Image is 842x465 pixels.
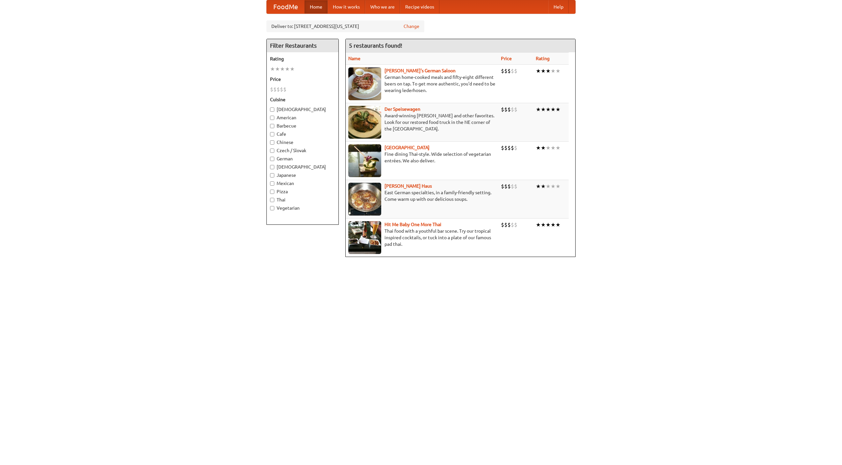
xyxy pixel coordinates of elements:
li: $ [280,86,283,93]
li: ★ [556,144,560,151]
li: $ [511,67,514,75]
input: Cafe [270,132,274,136]
b: [PERSON_NAME]'s German Saloon [384,68,456,73]
li: ★ [551,106,556,113]
input: [DEMOGRAPHIC_DATA] [270,107,274,112]
li: $ [514,183,517,190]
li: $ [504,221,508,228]
li: $ [270,86,273,93]
li: $ [511,221,514,228]
label: [DEMOGRAPHIC_DATA] [270,164,335,170]
li: ★ [541,67,546,75]
li: ★ [270,65,275,73]
li: ★ [275,65,280,73]
li: $ [283,86,286,93]
a: Price [501,56,512,61]
a: Name [348,56,360,61]
h5: Price [270,76,335,82]
li: ★ [551,221,556,228]
li: ★ [546,144,551,151]
label: American [270,114,335,121]
li: ★ [536,67,541,75]
li: ★ [546,221,551,228]
li: $ [501,67,504,75]
h5: Cuisine [270,96,335,103]
li: $ [511,183,514,190]
p: Fine dining Thai-style. Wide selection of vegetarian entrées. We also deliver. [348,151,496,164]
label: Czech / Slovak [270,147,335,154]
li: ★ [556,221,560,228]
input: German [270,157,274,161]
input: [DEMOGRAPHIC_DATA] [270,165,274,169]
p: Award-winning [PERSON_NAME] and other favorites. Look for our restored food truck in the NE corne... [348,112,496,132]
li: ★ [290,65,295,73]
input: Chinese [270,140,274,145]
input: Pizza [270,190,274,194]
label: Pizza [270,188,335,195]
li: $ [514,67,517,75]
label: [DEMOGRAPHIC_DATA] [270,106,335,113]
li: $ [504,183,508,190]
li: ★ [541,221,546,228]
li: ★ [541,144,546,151]
li: ★ [541,106,546,113]
label: Mexican [270,180,335,187]
li: $ [277,86,280,93]
li: ★ [536,221,541,228]
a: Change [404,23,419,30]
label: German [270,155,335,162]
a: [GEOGRAPHIC_DATA] [384,145,430,150]
a: Home [305,0,328,13]
label: Barbecue [270,123,335,129]
li: $ [508,67,511,75]
ng-pluralize: 5 restaurants found! [349,42,402,49]
li: $ [508,183,511,190]
a: Der Speisewagen [384,106,420,112]
li: $ [508,106,511,113]
li: $ [514,144,517,151]
input: Barbecue [270,124,274,128]
li: $ [504,67,508,75]
img: babythai.jpg [348,221,381,254]
li: ★ [556,183,560,190]
h5: Rating [270,56,335,62]
li: $ [508,221,511,228]
label: Cafe [270,131,335,137]
a: Help [548,0,569,13]
label: Chinese [270,139,335,146]
li: ★ [541,183,546,190]
a: How it works [328,0,365,13]
li: $ [501,106,504,113]
li: $ [501,221,504,228]
li: ★ [536,183,541,190]
input: Vegetarian [270,206,274,210]
img: kohlhaus.jpg [348,183,381,216]
li: ★ [546,106,551,113]
h4: Filter Restaurants [267,39,338,52]
div: Deliver to: [STREET_ADDRESS][US_STATE] [266,20,424,32]
li: ★ [551,183,556,190]
li: ★ [546,67,551,75]
p: Thai food with a youthful bar scene. Try our tropical inspired cocktails, or tuck into a plate of... [348,228,496,247]
li: ★ [556,67,560,75]
li: $ [508,144,511,151]
li: $ [504,144,508,151]
li: $ [273,86,277,93]
a: Rating [536,56,550,61]
li: $ [511,144,514,151]
input: Czech / Slovak [270,149,274,153]
li: $ [514,106,517,113]
img: speisewagen.jpg [348,106,381,139]
li: ★ [546,183,551,190]
img: satay.jpg [348,144,381,177]
a: [PERSON_NAME] Haus [384,183,432,189]
input: Thai [270,198,274,202]
li: ★ [551,144,556,151]
a: Hit Me Baby One More Thai [384,222,441,227]
li: $ [511,106,514,113]
label: Vegetarian [270,205,335,211]
li: ★ [280,65,285,73]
